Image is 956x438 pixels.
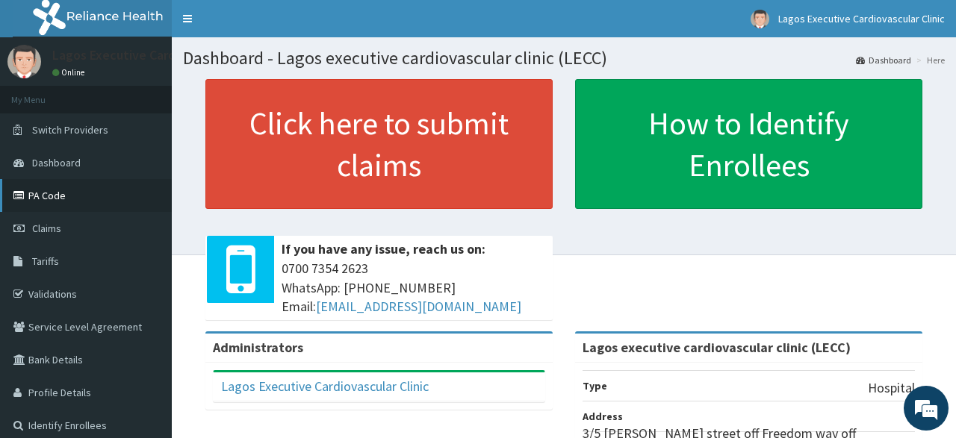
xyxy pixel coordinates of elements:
span: 0700 7354 2623 WhatsApp: [PHONE_NUMBER] Email: [282,259,545,316]
span: Dashboard [32,156,81,169]
p: Hospital [868,378,915,398]
a: Click here to submit claims [205,79,553,209]
b: Administrators [213,339,303,356]
p: Lagos Executive Cardiovascular Clinic [52,49,268,62]
span: Switch Providers [32,123,108,137]
div: Chat with us now [78,84,251,103]
img: User Image [751,10,769,28]
a: Online [52,67,88,78]
a: Lagos Executive Cardiovascular Clinic [221,378,429,395]
h1: Dashboard - Lagos executive cardiovascular clinic (LECC) [183,49,945,68]
a: How to Identify Enrollees [575,79,922,209]
div: Minimize live chat window [245,7,281,43]
span: Tariffs [32,254,59,268]
span: Claims [32,222,61,235]
span: We're online! [87,127,206,278]
b: Address [583,410,623,423]
a: Dashboard [856,54,911,66]
textarea: Type your message and hit 'Enter' [7,285,285,337]
span: Lagos Executive Cardiovascular Clinic [778,12,945,25]
b: If you have any issue, reach us on: [282,240,485,257]
strong: Lagos executive cardiovascular clinic (LECC) [583,339,851,356]
img: d_794563401_company_1708531726252_794563401 [28,75,60,112]
a: [EMAIL_ADDRESS][DOMAIN_NAME] [316,298,521,315]
img: User Image [7,45,41,78]
b: Type [583,379,607,392]
li: Here [913,54,945,66]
